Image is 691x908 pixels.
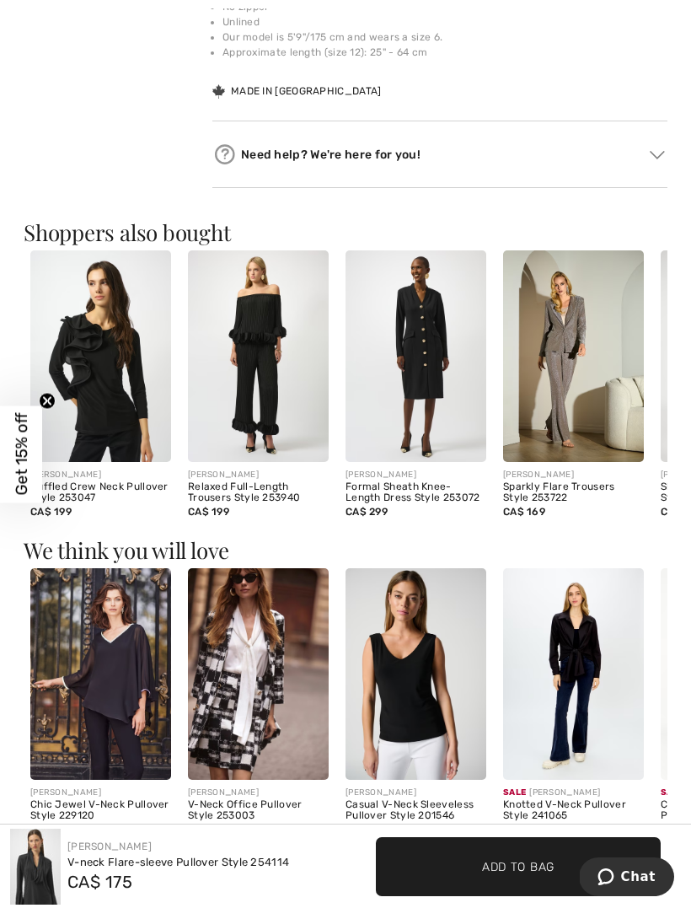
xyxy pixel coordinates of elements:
[10,829,61,905] img: V-Neck Flare-Sleeve Pullover Style 254114
[503,568,644,780] img: Knotted V-Neck Pullover Style 241065
[222,14,667,30] li: Unlined
[30,469,171,481] div: [PERSON_NAME]
[188,799,329,823] div: V-Neck Office Pullover Style 253003
[188,506,229,518] span: CA$ 199
[30,506,72,518] span: CA$ 199
[554,822,578,837] span: $199
[482,857,554,875] span: Add to Bag
[345,506,388,518] span: CA$ 299
[376,837,661,896] button: Add to Bag
[188,250,329,462] img: Relaxed Full-Length Trousers Style 253940
[345,568,486,780] img: Casual V-Neck Sleeveless Pullover Style 201546
[24,222,667,244] h3: Shoppers also bought
[212,83,382,99] div: Made in [GEOGRAPHIC_DATA]
[345,469,486,481] div: [PERSON_NAME]
[222,45,667,60] li: Approximate length (size 12): 25" - 64 cm
[30,568,171,780] img: Chic Jewel V-Neck Pullover Style 229120
[503,506,545,518] span: CA$ 169
[503,818,544,835] span: CA$ 129
[67,841,152,852] a: [PERSON_NAME]
[345,250,486,462] img: Formal Sheath Knee-Length Dress Style 253072
[503,250,644,462] img: Sparkly Flare Trousers Style 253722
[222,30,667,45] li: Our model is 5'9"/175 cm and wears a size 6.
[503,481,644,505] div: Sparkly Flare Trousers Style 253722
[345,787,486,799] div: [PERSON_NAME]
[12,413,31,496] span: Get 15% off
[188,568,329,780] img: V-Neck Office Pullover Style 253003
[188,787,329,799] div: [PERSON_NAME]
[503,787,644,799] div: [PERSON_NAME]
[39,392,56,409] button: Close teaser
[345,481,486,505] div: Formal Sheath Knee-Length Dress Style 253072
[580,857,674,900] iframe: Opens a widget where you can chat to one of our agents
[650,151,665,159] img: Arrow2.svg
[661,782,683,798] span: Sale
[30,787,171,799] div: [PERSON_NAME]
[188,469,329,481] div: [PERSON_NAME]
[30,481,171,505] div: Ruffled Crew Neck Pullover Style 253047
[503,799,644,823] div: Knotted V-Neck Pullover Style 241065
[30,799,171,823] div: Chic Jewel V-Neck Pullover Style 229120
[30,250,171,462] img: Ruffled Crew Neck Pullover Style 253047
[188,481,329,505] div: Relaxed Full-Length Trousers Style 253940
[24,540,667,561] h3: We think you will love
[345,799,486,823] div: Casual V-Neck Sleeveless Pullover Style 201546
[503,469,644,481] div: [PERSON_NAME]
[503,782,526,798] span: Sale
[67,854,289,871] div: V-neck Flare-sleeve Pullover Style 254114
[212,142,667,167] div: Need help? We're here for you!
[67,872,132,892] span: CA$ 175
